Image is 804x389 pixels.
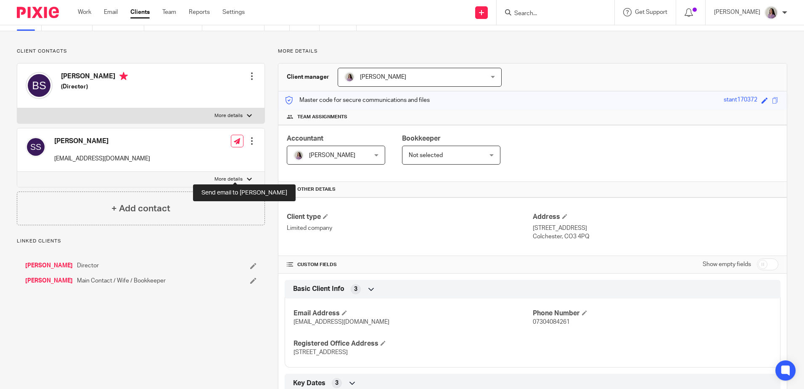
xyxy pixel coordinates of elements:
[54,155,150,163] p: [EMAIL_ADDRESS][DOMAIN_NAME]
[189,8,210,16] a: Reports
[297,114,347,120] span: Team assignments
[294,349,348,355] span: [STREET_ADDRESS]
[360,74,406,80] span: [PERSON_NAME]
[513,10,589,18] input: Search
[285,96,430,104] p: Master code for secure communications and files
[533,213,778,221] h4: Address
[533,232,778,241] p: Colchester, CO3 4PQ
[25,277,73,285] a: [PERSON_NAME]
[61,83,128,91] h5: (Director)
[335,379,339,387] span: 3
[294,319,389,325] span: [EMAIL_ADDRESS][DOMAIN_NAME]
[162,8,176,16] a: Team
[287,73,329,81] h3: Client manager
[294,150,304,160] img: Olivia.jpg
[111,202,170,215] h4: + Add contact
[214,112,243,119] p: More details
[287,213,532,221] h4: Client type
[714,8,760,16] p: [PERSON_NAME]
[402,135,441,142] span: Bookkeeper
[309,152,355,158] span: [PERSON_NAME]
[119,72,128,80] i: Primary
[17,7,59,18] img: Pixie
[344,72,354,82] img: Olivia.jpg
[278,48,787,55] p: More details
[724,96,757,105] div: stant170372
[26,72,53,99] img: svg%3E
[77,277,166,285] span: Main Contact / Wife / Bookkeeper
[764,6,778,19] img: Olivia.jpg
[409,152,443,158] span: Not selected
[294,339,532,348] h4: Registered Office Address
[293,285,344,293] span: Basic Client Info
[354,285,357,293] span: 3
[287,224,532,232] p: Limited company
[214,176,243,183] p: More details
[54,137,150,146] h4: [PERSON_NAME]
[287,261,532,268] h4: CUSTOM FIELDS
[287,135,323,142] span: Accountant
[222,8,245,16] a: Settings
[533,224,778,232] p: [STREET_ADDRESS]
[130,8,150,16] a: Clients
[104,8,118,16] a: Email
[78,8,91,16] a: Work
[294,309,532,318] h4: Email Address
[77,261,99,270] span: Director
[26,137,46,157] img: svg%3E
[17,48,265,55] p: Client contacts
[17,238,265,245] p: Linked clients
[25,261,73,270] a: [PERSON_NAME]
[61,72,128,83] h4: [PERSON_NAME]
[703,260,751,269] label: Show empty fields
[533,309,772,318] h4: Phone Number
[293,379,325,388] span: Key Dates
[635,9,667,15] span: Get Support
[297,186,336,193] span: Other details
[533,319,570,325] span: 07304084261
